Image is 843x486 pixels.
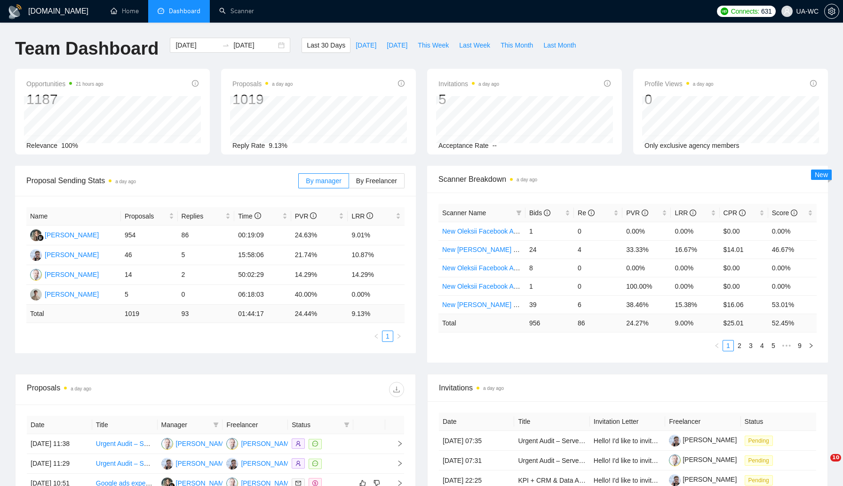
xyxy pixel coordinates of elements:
th: Proposals [121,207,178,226]
a: IG[PERSON_NAME] [30,251,99,258]
span: dashboard [158,8,164,14]
span: info-circle [192,80,199,87]
span: Opportunities [26,78,103,89]
input: End date [233,40,276,50]
img: IG [30,249,42,261]
span: Scanner Breakdown [438,173,817,185]
a: 4 [757,340,767,351]
span: Proposals [232,78,293,89]
td: Urgent Audit – Server-Side Tracking Across GA4, Shopify, Stape & Facebook [514,451,589,470]
span: info-circle [690,210,696,216]
td: 0.00% [671,222,719,240]
span: -- [493,142,497,149]
time: a day ago [483,386,504,391]
span: Time [238,212,261,220]
div: [PERSON_NAME] [45,269,99,280]
span: info-circle [310,212,317,219]
span: Invitations [439,382,816,394]
li: Next Page [805,340,817,351]
a: Pending [745,476,777,484]
th: Freelancer [665,413,740,431]
li: 1 [723,340,734,351]
td: 1 [525,277,574,295]
img: c1AccpU0r5eTAMyEJsuISipwjq7qb2Kar6-KqnmSvKGuvk5qEoKhuKfg-uT9402ECS [669,435,681,446]
button: right [393,331,405,342]
span: setting [825,8,839,15]
td: 6 [574,295,622,314]
img: LK [30,229,42,241]
img: AP [30,289,42,300]
span: info-circle [588,210,595,216]
li: 2 [734,340,745,351]
a: 3 [746,340,756,351]
button: download [389,382,404,397]
td: 1019 [121,305,178,323]
a: AP[PERSON_NAME] [30,290,99,298]
td: 50:02:29 [234,265,291,285]
span: Status [292,420,340,430]
span: By manager [306,177,341,185]
td: $ 25.01 [720,314,768,332]
td: 0 [574,222,622,240]
td: 0.00% [348,285,405,305]
a: homeHome [111,7,139,15]
time: a day ago [71,386,91,391]
img: IG [226,458,238,470]
th: Name [26,207,121,226]
span: Replies [182,211,224,221]
td: 9.01% [348,226,405,245]
div: [PERSON_NAME] [45,230,99,240]
span: New [815,171,828,178]
td: 39 [525,295,574,314]
td: 53.01% [768,295,817,314]
td: $0.00 [720,222,768,240]
span: Pending [745,436,773,446]
span: right [389,460,403,467]
span: swap-right [222,41,230,49]
td: 2 [178,265,235,285]
span: Profile Views [644,78,714,89]
td: 01:44:17 [234,305,291,323]
img: c1AccpU0r5eTAMyEJsuISipwjq7qb2Kar6-KqnmSvKGuvk5qEoKhuKfg-uT9402ECS [669,474,681,486]
a: Urgent Audit – Server-Side Tracking Across GA4, Shopify, Stape & Facebook [96,460,321,467]
td: 8 [525,259,574,277]
td: 33.33% [622,240,671,259]
div: [PERSON_NAME] [176,458,230,469]
td: 0 [574,259,622,277]
a: OC[PERSON_NAME] [226,439,295,447]
td: 86 [574,314,622,332]
th: Date [27,416,92,434]
th: Date [439,413,514,431]
th: Title [92,416,158,434]
li: 4 [756,340,768,351]
a: setting [824,8,839,15]
td: 0 [178,285,235,305]
td: 0.00% [622,222,671,240]
td: 9.13 % [348,305,405,323]
span: Manager [161,420,210,430]
td: 24.44 % [291,305,348,323]
li: Previous Page [371,331,382,342]
li: 3 [745,340,756,351]
td: 5 [121,285,178,305]
th: Replies [178,207,235,226]
td: $14.01 [720,240,768,259]
span: info-circle [739,210,746,216]
td: 46 [121,245,178,265]
td: 93 [178,305,235,323]
td: $16.06 [720,295,768,314]
td: [DATE] 07:35 [439,431,514,451]
div: Proposals [27,382,215,397]
span: user [784,8,790,15]
a: searchScanner [219,7,254,15]
time: a day ago [693,81,714,87]
span: Last Week [459,40,490,50]
td: 14.29% [348,265,405,285]
td: Total [26,305,121,323]
td: 86 [178,226,235,245]
td: 9.00 % [671,314,719,332]
span: Pending [745,455,773,466]
span: mail [295,480,301,486]
span: filter [514,206,524,220]
span: info-circle [366,212,373,219]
